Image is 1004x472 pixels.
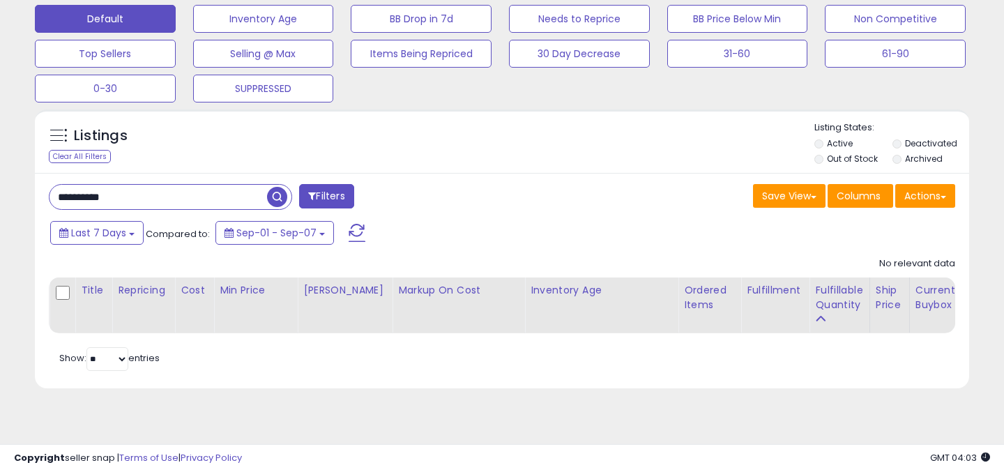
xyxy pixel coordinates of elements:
[825,5,966,33] button: Non Competitive
[146,227,210,241] span: Compared to:
[827,153,878,165] label: Out of Stock
[684,283,735,312] div: Ordered Items
[828,184,893,208] button: Columns
[753,184,826,208] button: Save View
[393,277,525,333] th: The percentage added to the cost of goods (COGS) that forms the calculator for Min & Max prices.
[814,121,970,135] p: Listing States:
[303,283,386,298] div: [PERSON_NAME]
[815,283,863,312] div: Fulfillable Quantity
[35,75,176,102] button: 0-30
[181,451,242,464] a: Privacy Policy
[905,137,957,149] label: Deactivated
[351,40,492,68] button: Items Being Repriced
[220,283,291,298] div: Min Price
[50,221,144,245] button: Last 7 Days
[14,452,242,465] div: seller snap | |
[398,283,519,298] div: Markup on Cost
[14,451,65,464] strong: Copyright
[915,283,987,312] div: Current Buybox Price
[35,40,176,68] button: Top Sellers
[49,150,111,163] div: Clear All Filters
[71,226,126,240] span: Last 7 Days
[827,137,853,149] label: Active
[236,226,317,240] span: Sep-01 - Sep-07
[193,75,334,102] button: SUPPRESSED
[509,5,650,33] button: Needs to Reprice
[81,283,106,298] div: Title
[667,40,808,68] button: 31-60
[531,283,672,298] div: Inventory Age
[351,5,492,33] button: BB Drop in 7d
[876,283,904,312] div: Ship Price
[747,283,803,298] div: Fulfillment
[59,351,160,365] span: Show: entries
[667,5,808,33] button: BB Price Below Min
[299,184,353,208] button: Filters
[837,189,881,203] span: Columns
[825,40,966,68] button: 61-90
[215,221,334,245] button: Sep-01 - Sep-07
[509,40,650,68] button: 30 Day Decrease
[118,283,169,298] div: Repricing
[119,451,178,464] a: Terms of Use
[193,5,334,33] button: Inventory Age
[181,283,208,298] div: Cost
[879,257,955,271] div: No relevant data
[930,451,990,464] span: 2025-09-15 04:03 GMT
[193,40,334,68] button: Selling @ Max
[905,153,943,165] label: Archived
[74,126,128,146] h5: Listings
[895,184,955,208] button: Actions
[35,5,176,33] button: Default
